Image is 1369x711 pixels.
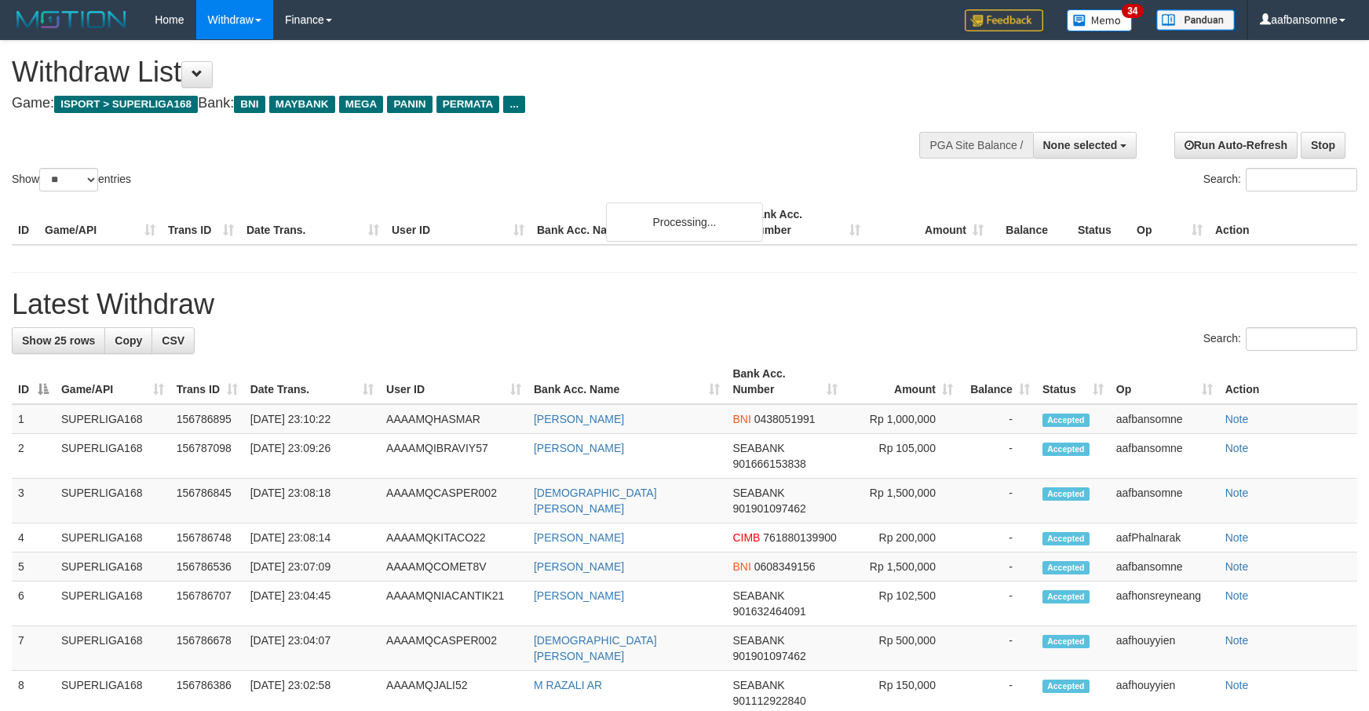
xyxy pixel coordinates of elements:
[1043,139,1118,151] span: None selected
[844,434,959,479] td: Rp 105,000
[1225,560,1249,573] a: Note
[990,200,1071,245] th: Balance
[244,434,380,479] td: [DATE] 23:09:26
[1209,200,1357,245] th: Action
[531,200,743,245] th: Bank Acc. Name
[959,552,1036,582] td: -
[55,523,170,552] td: SUPERLIGA168
[1042,590,1090,603] span: Accepted
[55,479,170,523] td: SUPERLIGA168
[732,560,750,573] span: BNI
[115,334,142,347] span: Copy
[844,523,959,552] td: Rp 200,000
[1225,442,1249,454] a: Note
[244,582,380,626] td: [DATE] 23:04:45
[12,626,55,671] td: 7
[170,582,244,626] td: 156786707
[1071,200,1130,245] th: Status
[732,605,805,618] span: Copy 901632464091 to clipboard
[244,359,380,404] th: Date Trans.: activate to sort column ascending
[1036,359,1110,404] th: Status: activate to sort column ascending
[170,479,244,523] td: 156786845
[1110,404,1219,434] td: aafbansomne
[1033,132,1137,159] button: None selected
[12,359,55,404] th: ID: activate to sort column descending
[534,487,657,515] a: [DEMOGRAPHIC_DATA][PERSON_NAME]
[55,552,170,582] td: SUPERLIGA168
[1110,582,1219,626] td: aafhonsreyneang
[380,582,528,626] td: AAAAMQNIACANTIK21
[1225,634,1249,647] a: Note
[844,582,959,626] td: Rp 102,500
[919,132,1032,159] div: PGA Site Balance /
[387,96,432,113] span: PANIN
[1122,4,1143,18] span: 34
[380,626,528,671] td: AAAAMQCASPER002
[732,634,784,647] span: SEABANK
[12,523,55,552] td: 4
[1225,413,1249,425] a: Note
[12,200,38,245] th: ID
[1042,635,1090,648] span: Accepted
[1203,327,1357,351] label: Search:
[534,679,602,691] a: M RAZALI AR
[844,626,959,671] td: Rp 500,000
[170,434,244,479] td: 156787098
[152,327,195,354] a: CSV
[12,434,55,479] td: 2
[726,359,844,404] th: Bank Acc. Number: activate to sort column ascending
[534,531,624,544] a: [PERSON_NAME]
[732,413,750,425] span: BNI
[754,560,816,573] span: Copy 0608349156 to clipboard
[732,650,805,662] span: Copy 901901097462 to clipboard
[1042,487,1090,501] span: Accepted
[754,413,816,425] span: Copy 0438051991 to clipboard
[1219,359,1357,404] th: Action
[380,404,528,434] td: AAAAMQHASMAR
[339,96,384,113] span: MEGA
[55,359,170,404] th: Game/API: activate to sort column ascending
[12,582,55,626] td: 6
[1130,200,1209,245] th: Op
[534,589,624,602] a: [PERSON_NAME]
[534,560,624,573] a: [PERSON_NAME]
[959,434,1036,479] td: -
[844,404,959,434] td: Rp 1,000,000
[1225,589,1249,602] a: Note
[162,200,240,245] th: Trans ID
[12,289,1357,320] h1: Latest Withdraw
[732,458,805,470] span: Copy 901666153838 to clipboard
[380,479,528,523] td: AAAAMQCASPER002
[12,404,55,434] td: 1
[12,8,131,31] img: MOTION_logo.png
[1067,9,1133,31] img: Button%20Memo.svg
[965,9,1043,31] img: Feedback.jpg
[844,359,959,404] th: Amount: activate to sort column ascending
[380,552,528,582] td: AAAAMQCOMET8V
[244,626,380,671] td: [DATE] 23:04:07
[436,96,500,113] span: PERMATA
[1042,532,1090,545] span: Accepted
[244,479,380,523] td: [DATE] 23:08:18
[244,552,380,582] td: [DATE] 23:07:09
[1174,132,1298,159] a: Run Auto-Refresh
[1246,327,1357,351] input: Search:
[1110,523,1219,552] td: aafPhalnarak
[12,96,897,111] h4: Game: Bank:
[170,626,244,671] td: 156786678
[1203,168,1357,191] label: Search:
[732,695,805,707] span: Copy 901112922840 to clipboard
[1225,531,1249,544] a: Note
[244,523,380,552] td: [DATE] 23:08:14
[732,502,805,515] span: Copy 901901097462 to clipboard
[22,334,95,347] span: Show 25 rows
[732,531,760,544] span: CIMB
[534,442,624,454] a: [PERSON_NAME]
[12,57,897,88] h1: Withdraw List
[528,359,726,404] th: Bank Acc. Name: activate to sort column ascending
[162,334,184,347] span: CSV
[55,626,170,671] td: SUPERLIGA168
[959,582,1036,626] td: -
[104,327,152,354] a: Copy
[959,404,1036,434] td: -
